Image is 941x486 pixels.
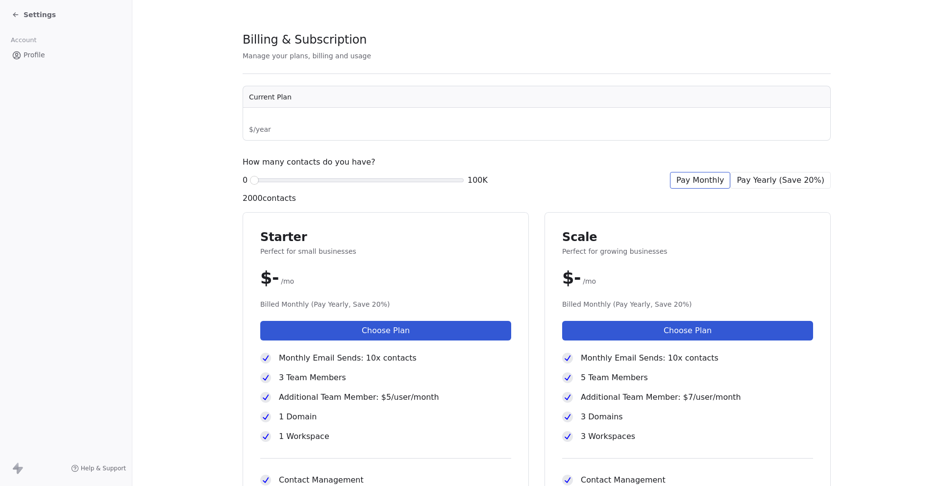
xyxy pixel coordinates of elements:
span: Additional Team Member: $7/user/month [581,391,741,403]
span: /mo [281,276,294,286]
span: Profile [24,50,45,60]
span: $ / year [249,124,769,134]
span: 0 [243,174,248,186]
span: /mo [583,276,596,286]
span: $ - [562,268,581,288]
span: Billed Monthly (Pay Yearly, Save 20%) [562,299,813,309]
span: Monthly Email Sends: 10x contacts [279,352,417,364]
a: Settings [12,10,56,20]
span: Contact Management [279,474,364,486]
span: Additional Team Member: $5/user/month [279,391,439,403]
th: Current Plan [243,86,830,108]
span: 100K [468,174,488,186]
span: Account [6,33,41,48]
span: Perfect for small businesses [260,246,511,256]
span: 3 Domains [581,411,623,423]
span: How many contacts do you have? [243,156,375,168]
a: Help & Support [71,464,126,472]
span: 5 Team Members [581,372,648,384]
span: $ - [260,268,279,288]
span: 1 Workspace [279,431,329,442]
span: Pay Monthly [676,174,724,186]
button: Choose Plan [260,321,511,340]
span: 2000 contacts [243,193,296,204]
span: Manage your plans, billing and usage [243,52,371,60]
span: Help & Support [81,464,126,472]
span: Contact Management [581,474,666,486]
span: Billed Monthly (Pay Yearly, Save 20%) [260,299,511,309]
a: Profile [8,47,124,63]
span: Scale [562,230,813,244]
span: Billing & Subscription [243,32,367,47]
span: Perfect for growing businesses [562,246,813,256]
span: 3 Team Members [279,372,346,384]
span: Starter [260,230,511,244]
button: Choose Plan [562,321,813,340]
span: 3 Workspaces [581,431,635,442]
span: Monthly Email Sends: 10x contacts [581,352,718,364]
span: Settings [24,10,56,20]
span: Pay Yearly (Save 20%) [737,174,824,186]
span: 1 Domain [279,411,317,423]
